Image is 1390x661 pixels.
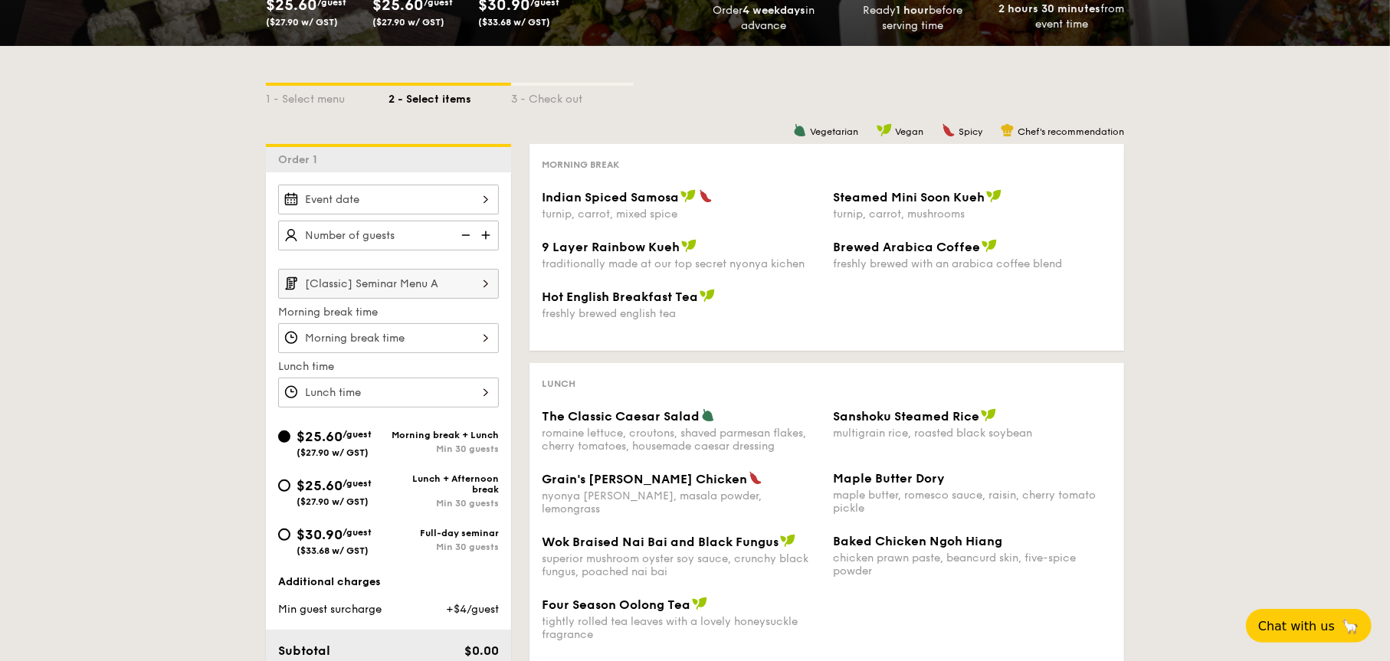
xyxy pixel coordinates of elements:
[453,221,476,250] img: icon-reduce.1d2dbef1.svg
[542,552,821,578] div: superior mushroom oyster soy sauce, crunchy black fungus, poached nai bai
[266,86,388,107] div: 1 - Select menu
[297,526,343,543] span: $30.90
[297,477,343,494] span: $25.60
[446,603,499,616] span: +$4/guest
[388,86,511,107] div: 2 - Select items
[278,378,499,407] input: Lunch time
[542,597,690,612] span: Four Season Oolong Tea
[278,221,499,250] input: Number of guests
[343,429,372,440] span: /guest
[542,409,700,424] span: The Classic Caesar Salad
[297,545,369,556] span: ($33.68 w/ GST)
[278,603,382,616] span: Min guest surcharge
[680,189,696,203] img: icon-vegan.f8ff3823.svg
[681,239,697,253] img: icon-vegan.f8ff3823.svg
[959,126,982,137] span: Spicy
[278,359,499,375] label: Lunch time
[833,190,985,205] span: Steamed Mini Soon Kueh
[278,185,499,214] input: Event date
[542,307,821,320] div: freshly brewed english tea
[278,643,330,658] span: Subtotal
[542,159,619,170] span: Morning break
[297,447,369,458] span: ($27.90 w/ GST)
[999,2,1101,15] strong: 2 hours 30 minutes
[278,574,499,590] div: Additional charges
[542,489,821,515] div: nyonya [PERSON_NAME], masala powder, lemongrass
[701,408,715,422] img: icon-vegetarian.fe4039eb.svg
[896,4,929,17] strong: 1 hour
[388,498,499,509] div: Min 30 guests
[780,534,795,548] img: icon-vegan.f8ff3823.svg
[542,190,679,205] span: Indian Spiced Samosa
[542,257,821,270] div: traditionally made at our top secret nyonya kichen
[749,471,762,485] img: icon-spicy.37a8142b.svg
[695,3,832,34] div: Order in advance
[476,221,499,250] img: icon-add.58712e84.svg
[388,473,499,495] div: Lunch + Afternoon break
[895,126,923,137] span: Vegan
[542,615,821,641] div: tightly rolled tea leaves with a lovely honeysuckle fragrance
[297,496,369,507] span: ($27.90 w/ GST)
[388,443,499,454] div: Min 30 guests
[1018,126,1124,137] span: Chef's recommendation
[833,409,979,424] span: Sanshoku Steamed Rice
[278,305,499,320] label: Morning break time
[278,323,499,353] input: Morning break time
[833,427,1112,440] div: multigrain rice, roasted black soybean
[833,240,980,254] span: Brewed Arabica Coffee
[833,257,1112,270] div: freshly brewed with an arabica coffee blend
[1246,609,1372,643] button: Chat with us🦙
[982,239,997,253] img: icon-vegan.f8ff3823.svg
[810,126,858,137] span: Vegetarian
[833,534,1002,548] span: Baked Chicken Ngoh Hiang
[473,269,499,298] img: icon-chevron-right.3c0dfbd6.svg
[511,86,634,107] div: 3 - Check out
[297,428,343,445] span: $25.60
[700,289,715,303] img: icon-vegan.f8ff3823.svg
[388,528,499,538] div: Full-day seminar
[692,597,707,610] img: icon-vegan.f8ff3823.svg
[743,4,805,17] strong: 4 weekdays
[833,471,945,486] span: Maple Butter Dory
[542,290,698,304] span: Hot English Breakfast Tea
[942,123,956,137] img: icon-spicy.37a8142b.svg
[343,478,372,489] span: /guest
[542,472,747,486] span: Grain's [PERSON_NAME] Chicken
[388,430,499,440] div: Morning break + Lunch
[343,527,372,538] span: /guest
[1341,617,1359,635] span: 🦙
[1001,123,1015,137] img: icon-chef-hat.a58ddaea.svg
[1258,619,1335,633] span: Chat with us
[542,240,680,254] span: 9 Layer Rainbow Kueh
[478,17,550,28] span: ($33.68 w/ GST)
[278,430,290,443] input: $25.60/guest($27.90 w/ GST)Morning break + LunchMin 30 guests
[464,643,499,658] span: $0.00
[833,489,1112,515] div: maple butter, romesco sauce, raisin, cherry tomato pickle
[542,427,821,453] div: romaine lettuce, croutons, shaved parmesan flakes, cherry tomatoes, housemade caesar dressing
[278,479,290,492] input: $25.60/guest($27.90 w/ GST)Lunch + Afternoon breakMin 30 guests
[278,528,290,541] input: $30.90/guest($33.68 w/ GST)Full-day seminarMin 30 guests
[981,408,996,422] img: icon-vegan.f8ff3823.svg
[388,542,499,552] div: Min 30 guests
[542,378,575,389] span: Lunch
[699,189,713,203] img: icon-spicy.37a8142b.svg
[833,551,1112,578] div: chicken prawn paste, beancurd skin, five-spice powder
[844,3,982,34] div: Ready before serving time
[993,2,1130,32] div: from event time
[278,153,323,166] span: Order 1
[877,123,892,137] img: icon-vegan.f8ff3823.svg
[793,123,807,137] img: icon-vegetarian.fe4039eb.svg
[833,208,1112,221] div: turnip, carrot, mushrooms
[266,17,338,28] span: ($27.90 w/ GST)
[372,17,444,28] span: ($27.90 w/ GST)
[542,535,779,549] span: Wok Braised Nai Bai and Black Fungus
[542,208,821,221] div: turnip, carrot, mixed spice
[986,189,1002,203] img: icon-vegan.f8ff3823.svg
